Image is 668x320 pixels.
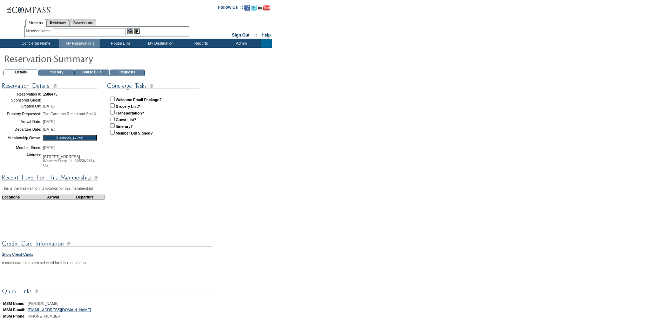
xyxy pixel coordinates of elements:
strong: Guest List? [116,118,136,122]
td: Arrival Date: [2,118,41,125]
strong: Transportation? [116,111,144,115]
span: [PHONE_NUMBER] [28,314,61,318]
img: Become our fan on Facebook [244,5,250,11]
div: Member Name: [26,28,53,34]
strong: Grocery List? [116,104,140,109]
a: Become our fan on Facebook [244,7,250,11]
span: [DATE] [43,127,55,131]
a: [EMAIL_ADDRESS][DOMAIN_NAME] [28,308,91,312]
span: [PERSON_NAME] [28,301,59,306]
b: MSM E-mail: [3,308,25,312]
a: Sign Out [232,33,249,38]
b: MSM Phone: [3,314,26,318]
img: subTtlCreditCard.gif [2,239,212,248]
img: Follow us on Twitter [251,5,257,11]
div: A credit card has been selected for this reservation. [2,261,215,265]
img: subTtlConTasks.gif [107,81,199,90]
a: Residences [46,19,70,26]
td: My Reservations [59,39,100,48]
img: subTtlConRecTravel.gif [2,173,98,182]
td: Reservation #: [2,90,41,98]
span: [DATE] [43,104,55,108]
a: Subscribe to our YouTube Channel [258,7,270,11]
span: [STREET_ADDRESS] Western Sprgs, IL 60558-2114 US [43,155,95,167]
td: Reports [180,39,221,48]
td: Details [4,70,39,76]
img: pgTtlResSummary.gif [4,51,144,65]
td: Address: [2,153,41,169]
strong: Welcome Email [116,98,143,102]
td: Follow Us :: [218,4,243,13]
td: Created On: [2,102,41,110]
img: Reservations [134,28,140,34]
img: View [127,28,133,34]
td: Concierge Home [11,39,59,48]
img: Subscribe to our YouTube Channel [258,5,270,11]
span: :: [254,33,257,38]
a: Members [25,19,47,27]
a: Help [262,33,271,38]
a: Show Credit Cards [2,252,33,256]
td: Requests [110,70,145,76]
td: Departure [66,195,104,199]
td: House Bills [100,39,140,48]
td: Arrival [40,195,66,199]
td: House Bills [74,70,109,76]
input: [PERSON_NAME] [43,135,97,141]
td: Itinerary [39,70,74,76]
td: Membership Owner: [2,133,41,143]
strong: Member Bill Signed? [116,131,153,135]
td: Sponsored Guest: [2,98,41,102]
a: Follow us on Twitter [251,7,257,11]
span: [DATE] [43,145,55,150]
td: Departure Date: [2,125,41,133]
span: This is the first visit to this location for this membership! [2,186,93,190]
td: Admin [221,39,261,48]
span: [DATE] [43,119,55,124]
td: Locations [2,195,41,199]
strong: Itinerary? [116,124,133,129]
strong: Package? [144,98,162,102]
a: Reservations [70,19,96,26]
td: Member Since: [2,143,41,153]
span: The Carneros Resort and Spa 6 [43,112,96,116]
td: My Destination [140,39,180,48]
td: Property Requested: [2,110,41,118]
img: subTtlConResDetails.gif [2,81,98,90]
b: MSM Name: [3,301,24,306]
span: 1588475 [43,92,58,96]
img: subTtlConQuickLinks.gif [2,287,216,296]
